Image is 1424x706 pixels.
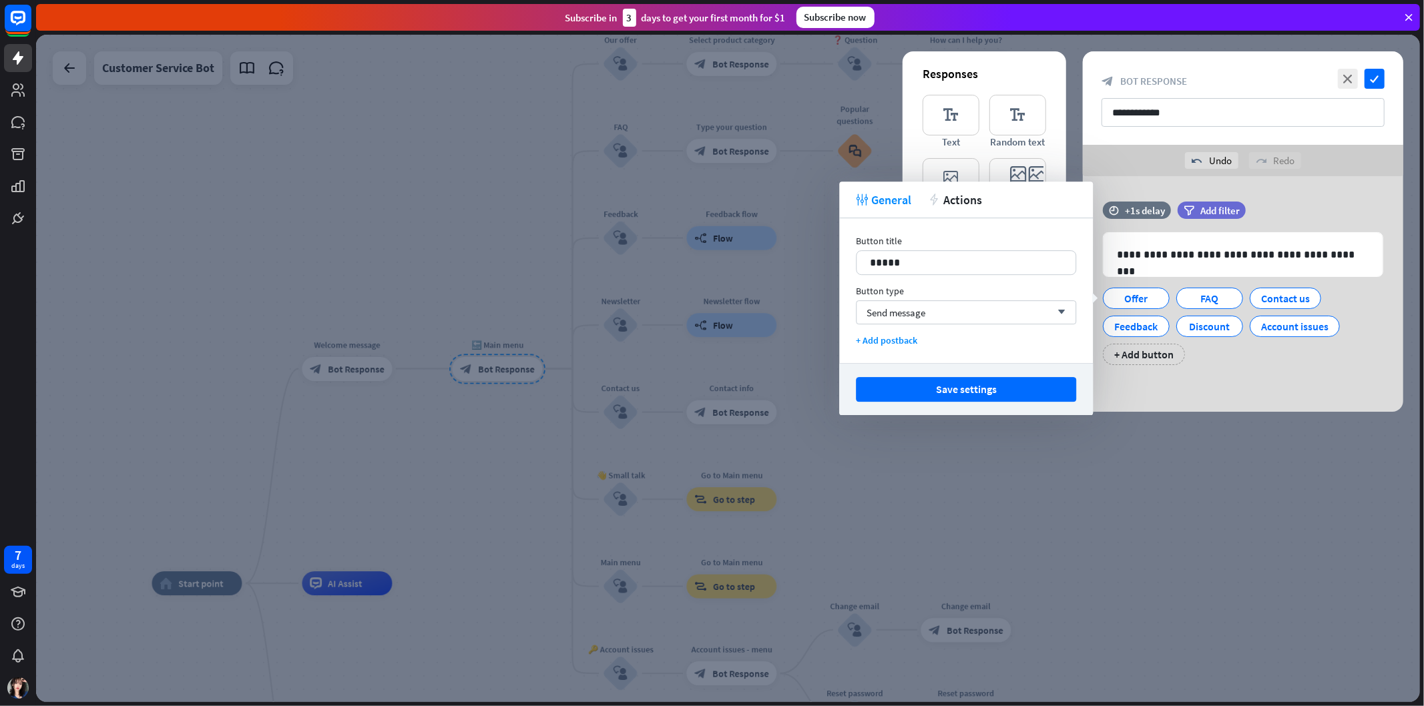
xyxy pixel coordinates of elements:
i: action [928,194,940,206]
a: 7 days [4,546,32,574]
div: days [11,561,25,571]
div: 7 [15,549,21,561]
i: check [1365,69,1385,89]
i: block_bot_response [1102,75,1114,87]
i: arrow_down [1051,308,1065,316]
div: Subscribe in days to get your first month for $1 [565,9,786,27]
i: close [1338,69,1358,89]
span: Actions [943,192,982,208]
div: Button title [856,235,1076,247]
i: tweak [856,194,868,206]
div: Button type [856,285,1076,297]
div: 3 [623,9,636,27]
i: undo [1192,155,1202,166]
div: Offer [1114,288,1158,308]
button: Save settings [856,377,1076,402]
button: Open LiveChat chat widget [11,5,51,45]
div: Redo [1249,152,1301,169]
span: Bot Response [1120,75,1187,87]
span: General [871,192,911,208]
div: Undo [1185,152,1238,169]
div: +1s delay [1125,204,1165,217]
div: Discount [1188,316,1232,336]
div: + Add button [1103,344,1185,365]
div: Account issues [1261,316,1329,336]
span: Send message [867,306,925,319]
div: Subscribe now [796,7,875,28]
i: time [1109,206,1119,215]
i: redo [1256,155,1266,166]
i: filter [1184,206,1194,216]
div: FAQ [1188,288,1232,308]
div: Feedback [1114,316,1158,336]
div: Contact us [1261,288,1310,308]
div: + Add postback [856,334,1076,346]
span: Add filter [1200,204,1240,217]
